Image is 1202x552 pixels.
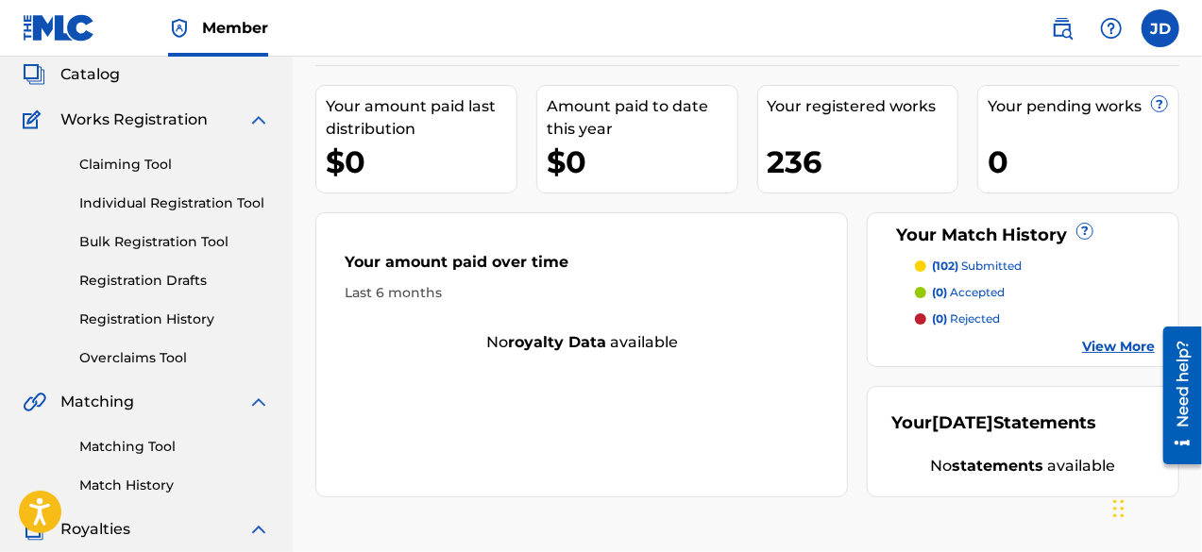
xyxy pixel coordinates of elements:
[1043,9,1081,47] a: Public Search
[60,109,208,131] span: Works Registration
[1092,9,1130,47] div: Help
[23,109,47,131] img: Works Registration
[1077,224,1092,239] span: ?
[915,258,1155,275] a: (102) submitted
[1142,9,1179,47] div: User Menu
[932,258,1022,275] p: submitted
[326,95,516,141] div: Your amount paid last distribution
[932,284,1005,301] p: accepted
[79,271,270,291] a: Registration Drafts
[23,63,45,86] img: Catalog
[326,141,516,183] div: $0
[345,283,819,303] div: Last 6 months
[79,476,270,495] a: Match History
[60,518,130,541] span: Royalties
[988,141,1178,183] div: 0
[1113,480,1125,537] div: Drag
[1108,461,1202,552] iframe: Chat Widget
[932,285,947,299] span: (0)
[1082,337,1155,357] a: View More
[23,14,95,42] img: MLC Logo
[1152,96,1167,111] span: ?
[79,193,270,213] a: Individual Registration Tool
[1100,17,1123,40] img: help
[1051,17,1074,40] img: search
[23,518,45,541] img: Royalties
[768,95,958,118] div: Your registered works
[168,17,191,40] img: Top Rightsholder
[79,309,270,329] a: Registration History
[547,141,737,183] div: $0
[247,109,270,131] img: expand
[247,518,270,541] img: expand
[79,437,270,457] a: Matching Tool
[316,331,847,354] div: No available
[79,232,270,252] a: Bulk Registration Tool
[891,223,1155,248] div: Your Match History
[79,155,270,175] a: Claiming Tool
[23,391,46,413] img: Matching
[988,95,1178,118] div: Your pending works
[891,455,1155,477] div: No available
[60,391,134,413] span: Matching
[932,311,947,326] span: (0)
[915,310,1155,327] a: (0) rejected
[547,95,737,141] div: Amount paid to date this year
[345,251,819,283] div: Your amount paid over time
[202,17,268,39] span: Member
[932,259,958,273] span: (102)
[508,333,606,351] strong: royalty data
[932,310,1000,327] p: rejected
[891,410,1096,436] div: Your Statements
[247,391,270,413] img: expand
[1149,320,1202,472] iframe: Resource Center
[915,284,1155,301] a: (0) accepted
[23,63,120,86] a: CatalogCatalog
[953,457,1044,475] strong: statements
[60,63,120,86] span: Catalog
[932,412,993,433] span: [DATE]
[768,141,958,183] div: 236
[79,348,270,368] a: Overclaims Tool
